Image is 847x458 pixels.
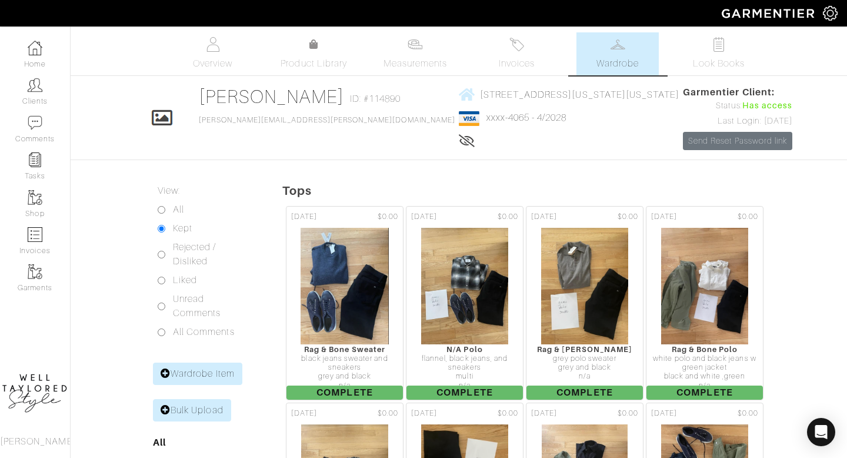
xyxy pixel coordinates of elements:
img: 3yKwFJ9nj4WAwr6KcY9J7oaT [421,227,508,345]
a: Wardrobe Item [153,363,242,385]
img: comment-icon-a0a6a9ef722e966f86d9cbdc48e553b5cf19dbc54f86b18d962a5391bc8f6eb6.png [28,115,42,130]
label: All Comments [173,325,235,339]
span: $0.00 [498,408,518,419]
img: todo-9ac3debb85659649dc8f770b8b6100bb5dab4b48dedcbae339e5042a72dfd3cc.svg [712,37,726,52]
div: N/A Polo [406,345,523,354]
div: Last Login: [DATE] [683,115,792,128]
img: GaFXt6UJuyg629kbjGinrnw4 [541,227,628,345]
span: Garmentier Client: [683,85,792,99]
div: n/a [646,381,763,390]
img: orders-icon-0abe47150d42831381b5fb84f609e132dff9fe21cb692f30cb5eec754e2cba89.png [28,227,42,242]
a: Look Books [678,32,760,75]
span: $0.00 [378,211,398,223]
span: [STREET_ADDRESS][US_STATE][US_STATE] [480,89,680,99]
div: black jeans sweater and sneakers [286,354,403,373]
img: garmentier-logo-header-white-b43fb05a5012e4ada735d5af1a66efaba907eab6374d6393d1fbf88cb4ef424d.png [716,3,823,24]
img: dashboard-icon-dbcd8f5a0b271acd01030246c82b418ddd0df26cd7fceb0bd07c9910d44c42f6.png [28,41,42,55]
a: [DATE] $0.00 Rag & Bone Sweater black jeans sweater and sneakers grey and black n/a Complete [285,205,405,401]
span: [DATE] [651,408,677,419]
a: xxxx-4065 - 4/2028 [486,112,567,123]
span: Complete [526,386,643,400]
img: gear-icon-white-bd11855cb880d31180b6d7d6211b90ccbf57a29d726f0c71d8c61bd08dd39cc2.png [823,6,838,21]
span: $0.00 [738,211,758,223]
a: All [153,437,166,448]
span: Wardrobe [596,57,639,71]
a: Invoices [475,32,558,75]
img: reminder-icon-8004d30b9f0a5d33ae49ab947aed9ed385cf756f9e5892f1edd6e32f2345188e.png [28,152,42,167]
span: Complete [406,386,523,400]
span: [DATE] [291,408,317,419]
span: [DATE] [411,211,437,223]
span: $0.00 [618,211,638,223]
div: multi [406,372,523,381]
a: Bulk Upload [153,399,231,422]
span: $0.00 [618,408,638,419]
span: ID: #114890 [350,92,401,106]
label: View: [158,184,180,198]
span: Product Library [281,57,347,71]
img: garments-icon-b7da505a4dc4fd61783c78ac3ca0ef83fa9d6f193b1c9dc38574b1d14d53ca28.png [28,190,42,205]
h5: Tops [282,184,847,198]
div: white polo and black jeans w green jacket [646,354,763,373]
div: grey and black [286,372,403,381]
a: [PERSON_NAME] [199,86,344,107]
span: [DATE] [531,211,557,223]
a: [DATE] $0.00 Rag & Bone Polo white polo and black jeans w green jacket black and white ,green n/a... [645,205,765,401]
label: Rejected / Disliked [173,240,253,268]
span: [DATE] [411,408,437,419]
a: Product Library [273,38,355,71]
span: Overview [193,57,232,71]
span: $0.00 [738,408,758,419]
span: Invoices [499,57,535,71]
img: wardrobe-487a4870c1b7c33e795ec22d11cfc2ed9d08956e64fb3008fe2437562e282088.svg [611,37,625,52]
span: [DATE] [291,211,317,223]
div: n/a [406,381,523,390]
div: flannel, black jeans, and sneakers [406,354,523,373]
img: visa-934b35602734be37eb7d5d7e5dbcd2044c359bf20a24dc3361ca3fa54326a8a7.png [459,111,479,126]
div: n/a [526,372,643,381]
img: garments-icon-b7da505a4dc4fd61783c78ac3ca0ef83fa9d6f193b1c9dc38574b1d14d53ca28.png [28,264,42,279]
a: Measurements [374,32,457,75]
a: Send Reset Password link [683,132,792,150]
span: $0.00 [378,408,398,419]
label: All [173,203,184,217]
img: 26mS6G45zt5kmNRMhH9q5C4E [300,227,389,345]
span: Look Books [693,57,745,71]
div: Rag & [PERSON_NAME] [526,345,643,354]
div: n/a [286,381,403,390]
div: grey polo sweater [526,354,643,363]
a: [STREET_ADDRESS][US_STATE][US_STATE] [459,87,680,102]
img: SXzAK1PUyiz1yPh3WobYP7oF [661,227,748,345]
a: [PERSON_NAME][EMAIL_ADDRESS][PERSON_NAME][DOMAIN_NAME] [199,116,455,124]
div: Open Intercom Messenger [807,418,835,446]
span: [DATE] [531,408,557,419]
span: Has access [742,99,793,112]
img: measurements-466bbee1fd09ba9460f595b01e5d73f9e2bff037440d3c8f018324cb6cdf7a4a.svg [408,37,422,52]
span: [DATE] [651,211,677,223]
a: Overview [172,32,254,75]
div: grey and black [526,363,643,372]
img: orders-27d20c2124de7fd6de4e0e44c1d41de31381a507db9b33961299e4e07d508b8c.svg [509,37,524,52]
a: [DATE] $0.00 Rag & [PERSON_NAME] grey polo sweater grey and black n/a Complete [525,205,645,401]
a: [DATE] $0.00 N/A Polo flannel, black jeans, and sneakers multi n/a Complete [405,205,525,401]
div: Rag & Bone Polo [646,345,763,354]
span: $0.00 [498,211,518,223]
label: Kept [173,221,192,235]
span: Complete [286,386,403,400]
label: Liked [173,273,197,287]
label: Unread Comments [173,292,253,320]
img: basicinfo-40fd8af6dae0f16599ec9e87c0ef1c0a1fdea2edbe929e3d69a839185d80c458.svg [205,37,220,52]
a: Wardrobe [576,32,659,75]
span: Measurements [384,57,448,71]
img: clients-icon-6bae9207a08558b7cb47a8932f037763ab4055f8c8b6bfacd5dc20c3e0201464.png [28,78,42,92]
div: Status: [683,99,792,112]
span: Complete [646,386,763,400]
div: Rag & Bone Sweater [286,345,403,354]
div: black and white ,green [646,372,763,381]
